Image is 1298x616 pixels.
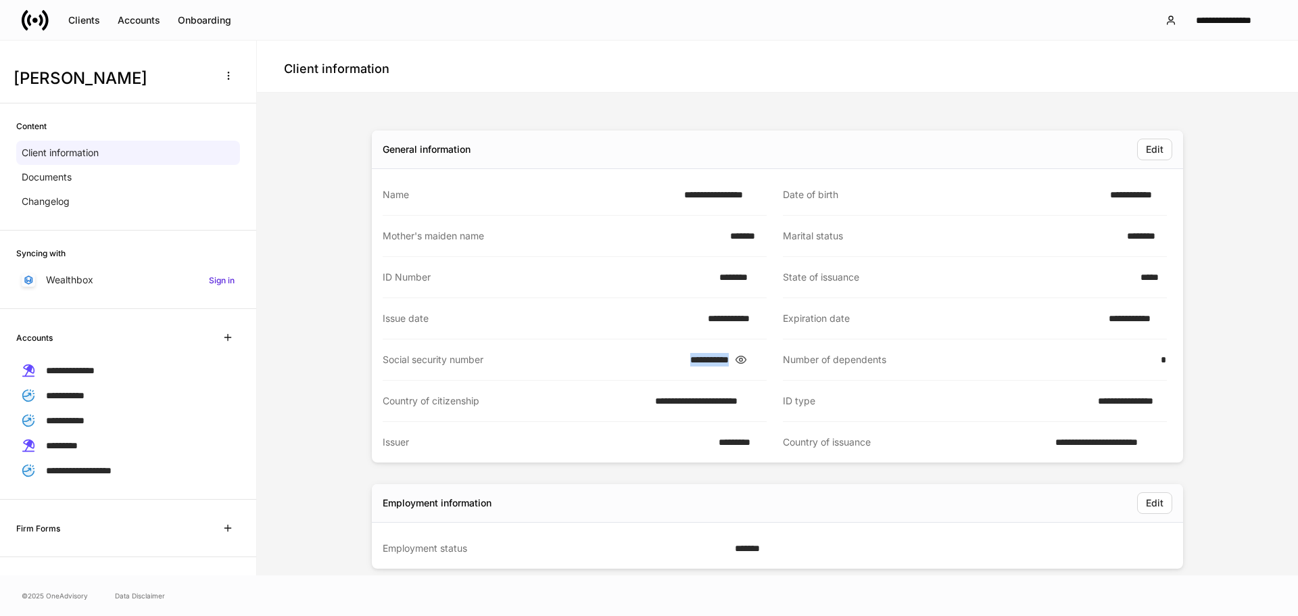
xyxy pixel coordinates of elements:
div: Clients [68,16,100,25]
h6: Sign in [209,274,235,287]
div: ID type [783,394,1090,408]
p: Changelog [22,195,70,208]
button: Edit [1137,492,1172,514]
p: Wealthbox [46,273,93,287]
div: Accounts [118,16,160,25]
p: Client information [22,146,99,160]
a: Changelog [16,189,240,214]
div: Employment status [383,542,727,555]
h6: Accounts [16,331,53,344]
div: State of issuance [783,270,1132,284]
a: WealthboxSign in [16,268,240,292]
h4: Client information [284,61,389,77]
div: Issue date [383,312,700,325]
div: General information [383,143,471,156]
div: Edit [1146,498,1163,508]
h6: Syncing with [16,247,66,260]
div: Number of dependents [783,353,1153,366]
button: Edit [1137,139,1172,160]
div: Date of birth [783,188,1102,202]
a: Documents [16,165,240,189]
div: Expiration date [783,312,1101,325]
div: Mother's maiden name [383,229,722,243]
div: Name [383,188,676,202]
div: ID Number [383,270,711,284]
div: Social security number [383,353,682,366]
h6: Content [16,120,47,133]
button: Accounts [109,9,169,31]
h6: Firm Forms [16,522,60,535]
div: Onboarding [178,16,231,25]
a: Client information [16,141,240,165]
div: Country of issuance [783,435,1047,449]
span: © 2025 OneAdvisory [22,590,88,601]
div: Marital status [783,229,1119,243]
h3: [PERSON_NAME] [14,68,209,89]
div: Country of citizenship [383,394,647,408]
div: Employment information [383,496,491,510]
button: Clients [59,9,109,31]
div: Issuer [383,435,711,449]
div: Edit [1146,145,1163,154]
p: Documents [22,170,72,184]
a: Data Disclaimer [115,590,165,601]
button: Onboarding [169,9,240,31]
